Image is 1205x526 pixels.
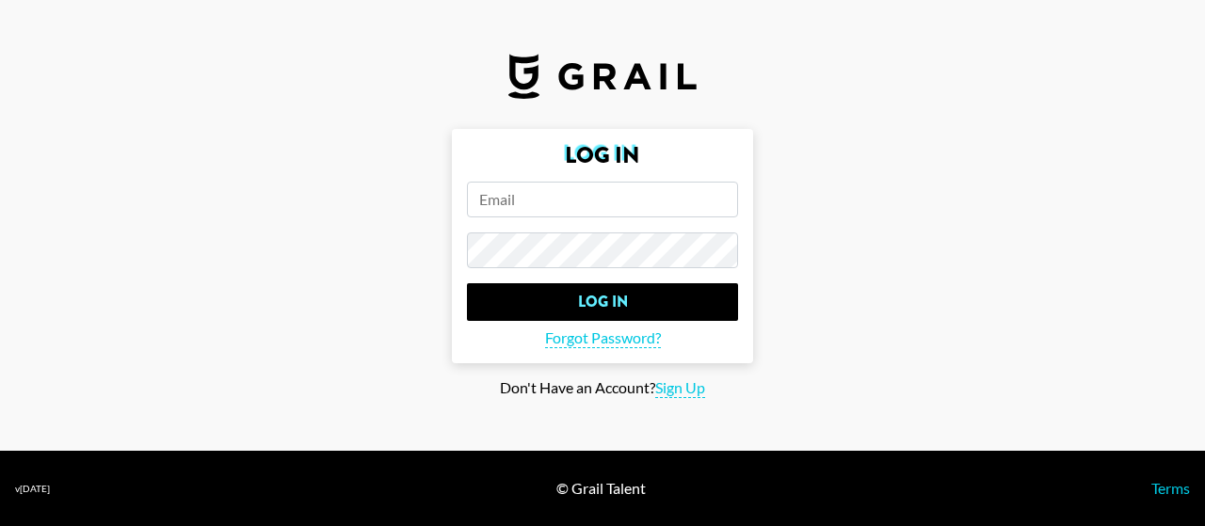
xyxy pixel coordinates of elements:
div: Don't Have an Account? [15,378,1190,398]
a: Terms [1151,479,1190,497]
span: Sign Up [655,378,705,398]
img: Grail Talent Logo [508,54,697,99]
h2: Log In [467,144,738,167]
input: Log In [467,283,738,321]
input: Email [467,182,738,217]
div: © Grail Talent [556,479,646,498]
div: v [DATE] [15,483,50,495]
span: Forgot Password? [545,328,661,348]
